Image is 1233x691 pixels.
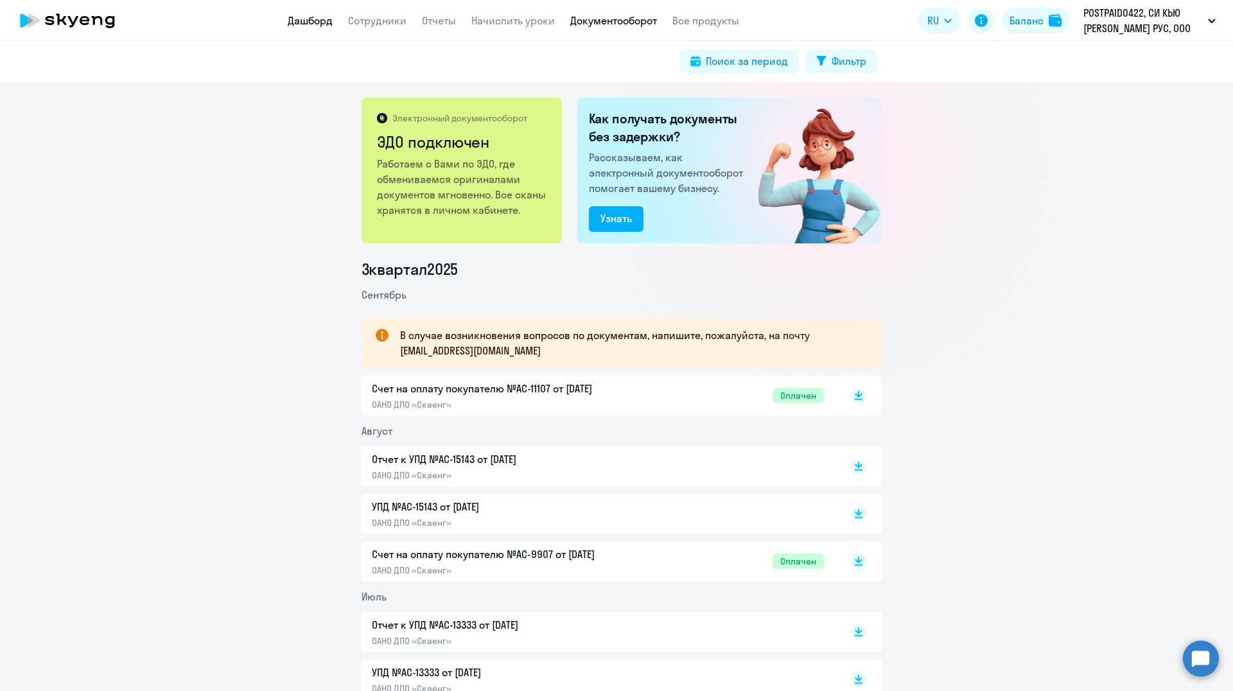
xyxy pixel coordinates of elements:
[372,451,824,481] a: Отчет к УПД №AC-15143 от [DATE]ОАНО ДПО «Скаенг»
[570,14,657,27] a: Документооборот
[372,399,642,410] p: ОАНО ДПО «Скаенг»
[348,14,407,27] a: Сотрудники
[706,53,788,69] div: Поиск за период
[372,617,642,633] p: Отчет к УПД №AC-13333 от [DATE]
[1049,14,1062,27] img: balance
[372,469,642,481] p: ОАНО ДПО «Скаенг»
[362,259,882,279] li: 3 квартал 2025
[1077,5,1222,36] button: POSTPAID0422, СИ КЬЮ [PERSON_NAME] РУС, ООО
[806,50,877,73] button: Фильтр
[1010,13,1044,28] div: Баланс
[362,424,392,437] span: Август
[392,112,527,124] p: Электронный документооборот
[372,451,642,467] p: Отчет к УПД №AC-15143 от [DATE]
[1002,8,1069,33] button: Балансbalance
[372,547,824,576] a: Счет на оплату покупателю №AC-9907 от [DATE]ОАНО ДПО «Скаенг»Оплачен
[832,53,866,69] div: Фильтр
[422,14,456,27] a: Отчеты
[600,211,632,226] div: Узнать
[589,150,748,196] p: Рассказываем, как электронный документооборот помогает вашему бизнесу.
[589,206,643,232] button: Узнать
[372,381,642,396] p: Счет на оплату покупателю №AC-11107 от [DATE]
[288,14,333,27] a: Дашборд
[927,13,939,28] span: RU
[680,50,798,73] button: Поиск за период
[400,328,859,358] p: В случае возникновения вопросов по документам, напишите, пожалуйста, на почту [EMAIL_ADDRESS][DOM...
[377,132,548,152] h2: ЭДО подключен
[471,14,555,27] a: Начислить уроки
[372,547,642,562] p: Счет на оплату покупателю №AC-9907 от [DATE]
[362,590,387,603] span: Июль
[918,8,961,33] button: RU
[1083,5,1203,36] p: POSTPAID0422, СИ КЬЮ [PERSON_NAME] РУС, ООО
[372,564,642,576] p: ОАНО ДПО «Скаенг»
[372,617,824,647] a: Отчет к УПД №AC-13333 от [DATE]ОАНО ДПО «Скаенг»
[372,665,642,680] p: УПД №AC-13333 от [DATE]
[672,14,739,27] a: Все продукты
[737,98,882,243] img: connected
[377,156,548,218] p: Работаем с Вами по ЭДО, где обмениваемся оригиналами документов мгновенно. Все сканы хранятся в л...
[372,381,824,410] a: Счет на оплату покупателю №AC-11107 от [DATE]ОАНО ДПО «Скаенг»Оплачен
[773,388,824,403] span: Оплачен
[362,288,407,301] span: Сентябрь
[773,554,824,569] span: Оплачен
[372,517,642,529] p: ОАНО ДПО «Скаенг»
[372,499,642,514] p: УПД №AC-15143 от [DATE]
[589,110,748,146] h2: Как получать документы без задержки?
[372,499,824,529] a: УПД №AC-15143 от [DATE]ОАНО ДПО «Скаенг»
[372,635,642,647] p: ОАНО ДПО «Скаенг»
